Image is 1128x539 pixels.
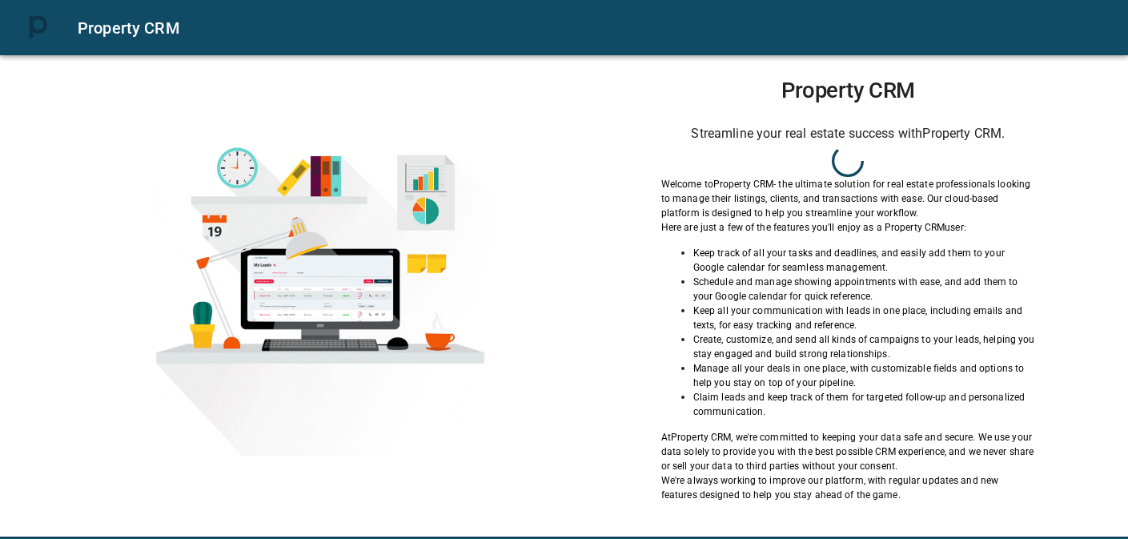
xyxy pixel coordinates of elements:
p: Claim leads and keep track of them for targeted follow-up and personalized communication. [693,390,1035,419]
div: Property CRM [78,15,1109,41]
p: Welcome to Property CRM - the ultimate solution for real estate professionals looking to manage t... [661,177,1035,220]
h6: Streamline your real estate success with Property CRM . [661,123,1035,145]
p: Manage all your deals in one place, with customizable fields and options to help you stay on top ... [693,361,1035,390]
p: Keep track of all your tasks and deadlines, and easily add them to your Google calendar for seaml... [693,246,1035,275]
p: Here are just a few of the features you'll enjoy as a Property CRM user: [661,220,1035,235]
p: Create, customize, and send all kinds of campaigns to your leads, helping you stay engaged and bu... [693,332,1035,361]
h1: Property CRM [661,78,1035,103]
p: At Property CRM , we're committed to keeping your data safe and secure. We use your data solely t... [661,430,1035,473]
p: Keep all your communication with leads in one place, including emails and texts, for easy trackin... [693,304,1035,332]
p: We're always working to improve our platform, with regular updates and new features designed to h... [661,473,1035,502]
p: Schedule and manage showing appointments with ease, and add them to your Google calendar for quic... [693,275,1035,304]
